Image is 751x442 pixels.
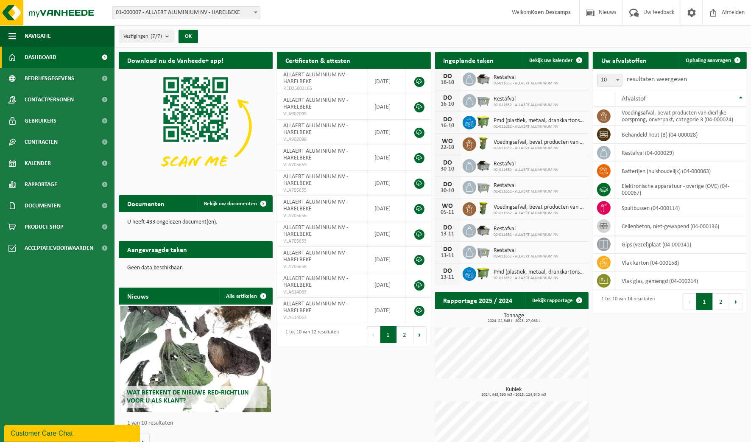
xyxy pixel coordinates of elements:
[439,116,456,123] div: DO
[696,293,713,310] button: 1
[283,224,348,238] span: ALLAERT ALUMINIUM NV - HARELBEKE
[25,25,51,47] span: Navigatie
[439,188,456,194] div: 30-10
[368,94,405,120] td: [DATE]
[283,162,362,168] span: VLA705659
[476,115,491,129] img: WB-1100-HPE-GN-50
[729,293,743,310] button: Next
[531,9,571,16] strong: Koen Descamps
[439,101,456,107] div: 16-10
[494,117,585,124] span: Pmd (plastiek, metaal, drankkartons) (bedrijven)
[494,254,559,259] span: 02-011652 - ALLAERT ALUMINIUM NV
[283,289,362,296] span: VLA614063
[413,326,427,343] button: Next
[368,171,405,196] td: [DATE]
[494,276,585,281] span: 02-011652 - ALLAERT ALUMINIUM NV
[494,168,559,173] span: 02-011652 - ALLAERT ALUMINIUM NV
[439,123,456,129] div: 16-10
[283,85,362,92] span: RED25003165
[476,179,491,194] img: WB-2500-GAL-GY-01
[119,288,157,304] h2: Nieuws
[127,219,264,225] p: U heeft 433 ongelezen document(en).
[283,250,348,263] span: ALLAERT ALUMINIUM NV - HARELBEKE
[615,144,747,162] td: restafval (04-000029)
[127,389,249,404] span: Wat betekent de nieuwe RED-richtlijn voor u als klant?
[525,292,588,309] a: Bekijk rapportage
[597,74,623,87] span: 10
[494,81,559,86] span: 02-011652 - ALLAERT ALUMINIUM NV
[494,103,559,108] span: 02-011652 - ALLAERT ALUMINIUM NV
[494,146,585,151] span: 02-011652 - ALLAERT ALUMINIUM NV
[25,174,57,195] span: Rapportage
[615,180,747,199] td: elektronische apparatuur - overige (OVE) (04-000067)
[683,293,696,310] button: Previous
[476,223,491,237] img: WB-5000-GAL-GY-01
[615,235,747,254] td: gips (vezel)plaat (04-000141)
[686,58,731,63] span: Ophaling aanvragen
[494,96,559,103] span: Restafval
[179,30,198,43] button: OK
[283,301,348,314] span: ALLAERT ALUMINIUM NV - HARELBEKE
[476,71,491,86] img: WB-5000-GAL-GY-01
[439,231,456,237] div: 13-11
[615,217,747,235] td: cellenbeton, niet-gewapend (04-000136)
[119,52,232,68] h2: Download nu de Vanheede+ app!
[25,47,56,68] span: Dashboard
[367,326,380,343] button: Previous
[119,195,173,212] h2: Documenten
[283,72,348,85] span: ALLAERT ALUMINIUM NV - HARELBEKE
[476,136,491,151] img: WB-0060-HPE-GN-50
[368,247,405,272] td: [DATE]
[627,76,687,83] label: resultaten weergeven
[127,420,268,426] p: 1 van 10 resultaten
[283,136,362,143] span: VLA902098
[439,393,589,397] span: 2024: 443,360 m3 - 2025: 124,940 m3
[25,89,74,110] span: Contactpersonen
[494,189,559,194] span: 02-011652 - ALLAERT ALUMINIUM NV
[368,196,405,221] td: [DATE]
[281,325,339,344] div: 1 tot 10 van 12 resultaten
[197,195,272,212] a: Bekijk uw documenten
[368,272,405,298] td: [DATE]
[615,126,747,144] td: behandeld hout (B) (04-000028)
[4,423,142,442] iframe: chat widget
[119,241,195,257] h2: Aangevraagde taken
[439,224,456,231] div: DO
[283,199,348,212] span: ALLAERT ALUMINIUM NV - HARELBEKE
[283,148,348,161] span: ALLAERT ALUMINIUM NV - HARELBEKE
[277,52,359,68] h2: Certificaten & attesten
[283,187,362,194] span: VLA705655
[439,319,589,323] span: 2024: 22,348 t - 2025: 27,068 t
[476,244,491,259] img: WB-2500-GAL-GY-01
[112,6,260,19] span: 01-000007 - ALLAERT ALUMINIUM NV - HARELBEKE
[119,69,273,184] img: Download de VHEPlus App
[439,166,456,172] div: 30-10
[151,34,162,39] count: (7/7)
[494,139,585,146] span: Voedingsafval, bevat producten van dierlijke oorsprong, onverpakt, categorie 3
[494,182,559,189] span: Restafval
[380,326,397,343] button: 1
[397,326,413,343] button: 2
[25,131,58,153] span: Contracten
[120,306,271,412] a: Wat betekent de nieuwe RED-richtlijn voor u als klant?
[119,30,173,42] button: Vestigingen(7/7)
[368,298,405,323] td: [DATE]
[25,68,74,89] span: Bedrijfsgegevens
[615,107,747,126] td: voedingsafval, bevat producten van dierlijke oorsprong, onverpakt, categorie 3 (04-000024)
[127,265,264,271] p: Geen data beschikbaar.
[25,110,56,131] span: Gebruikers
[112,7,260,19] span: 01-000007 - ALLAERT ALUMINIUM NV - HARELBEKE
[494,204,585,211] span: Voedingsafval, bevat producten van dierlijke oorsprong, onverpakt, categorie 3
[25,153,51,174] span: Kalender
[615,272,747,290] td: vlak glas, gemengd (04-000214)
[439,73,456,80] div: DO
[494,161,559,168] span: Restafval
[476,93,491,107] img: WB-2500-GAL-GY-01
[435,52,503,68] h2: Ingeplande taken
[368,221,405,247] td: [DATE]
[615,199,747,217] td: spuitbussen (04-000114)
[283,97,348,110] span: ALLAERT ALUMINIUM NV - HARELBEKE
[679,52,746,69] a: Ophaling aanvragen
[439,246,456,253] div: DO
